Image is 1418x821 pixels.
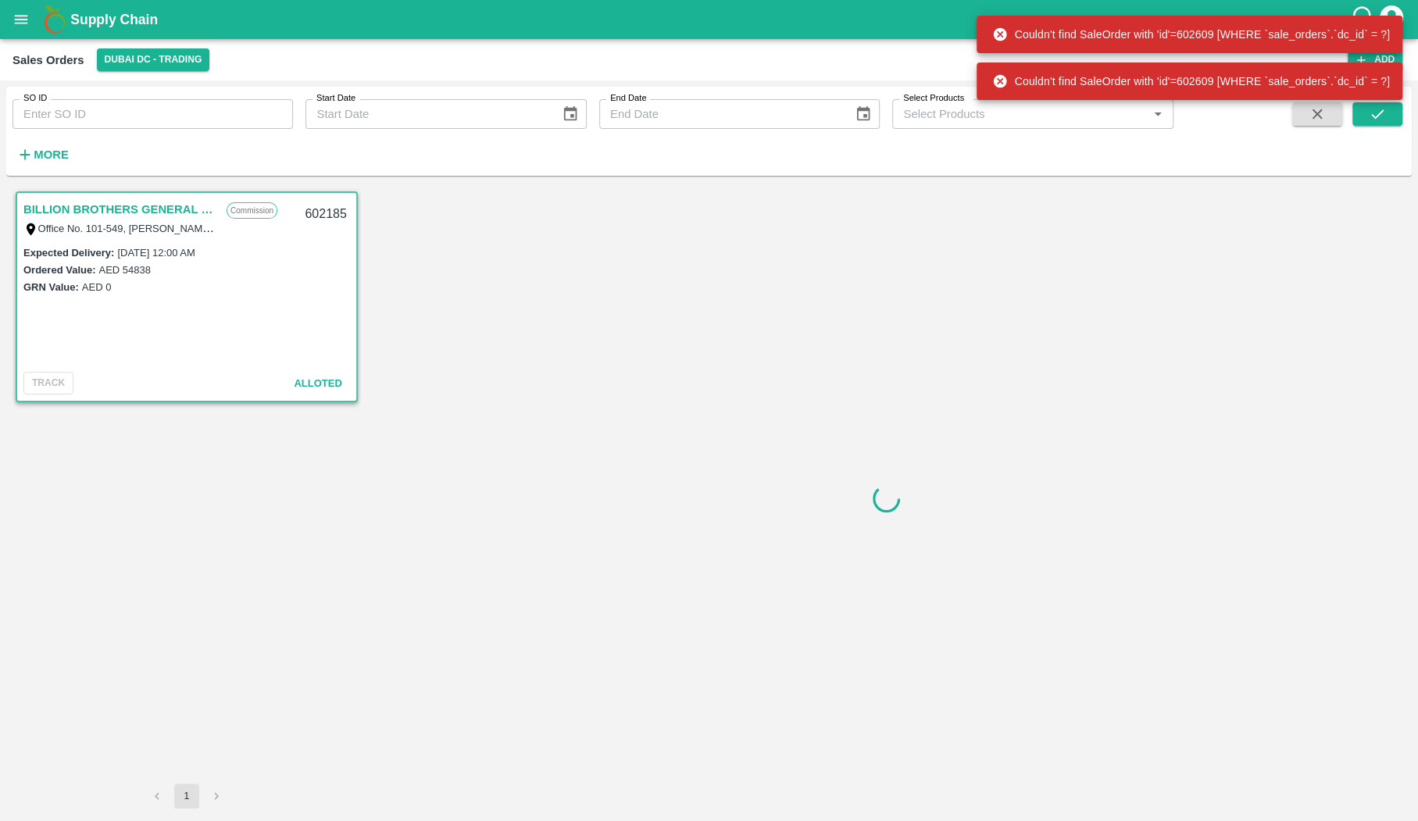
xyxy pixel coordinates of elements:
[555,99,585,129] button: Choose date
[992,67,1390,95] div: Couldn't find SaleOrder with 'id'=602609 [WHERE `sale_orders`.`dc_id` = ?]
[23,199,219,220] a: BILLION BROTHERS GENERAL TRADING L.L.C
[98,264,151,276] label: AED 54838
[23,264,95,276] label: Ordered Value:
[1350,5,1377,34] div: customer-support
[70,9,1350,30] a: Supply Chain
[117,247,195,259] label: [DATE] 12:00 AM
[174,784,199,809] button: page 1
[295,196,355,233] div: 602185
[1377,3,1405,36] div: account of current user
[227,202,277,219] p: Commission
[610,92,646,105] label: End Date
[97,48,210,71] button: Select DC
[23,281,79,293] label: GRN Value:
[599,99,842,129] input: End Date
[13,99,293,129] input: Enter SO ID
[294,377,341,389] span: Alloted
[23,92,47,105] label: SO ID
[903,92,964,105] label: Select Products
[82,281,112,293] label: AED 0
[305,99,548,129] input: Start Date
[13,141,73,168] button: More
[13,50,84,70] div: Sales Orders
[70,12,158,27] b: Supply Chain
[897,104,1142,124] input: Select Products
[848,99,878,129] button: Choose date
[39,4,70,35] img: logo
[34,148,69,161] strong: More
[316,92,355,105] label: Start Date
[38,222,1128,234] label: Office No. 101-549, [PERSON_NAME] [PERSON_NAME], , [PERSON_NAME] Real Estate LLC, [PERSON_NAME], ...
[23,247,114,259] label: Expected Delivery :
[1148,104,1168,124] button: Open
[142,784,231,809] nav: pagination navigation
[992,20,1390,48] div: Couldn't find SaleOrder with 'id'=602609 [WHERE `sale_orders`.`dc_id` = ?]
[3,2,39,37] button: open drawer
